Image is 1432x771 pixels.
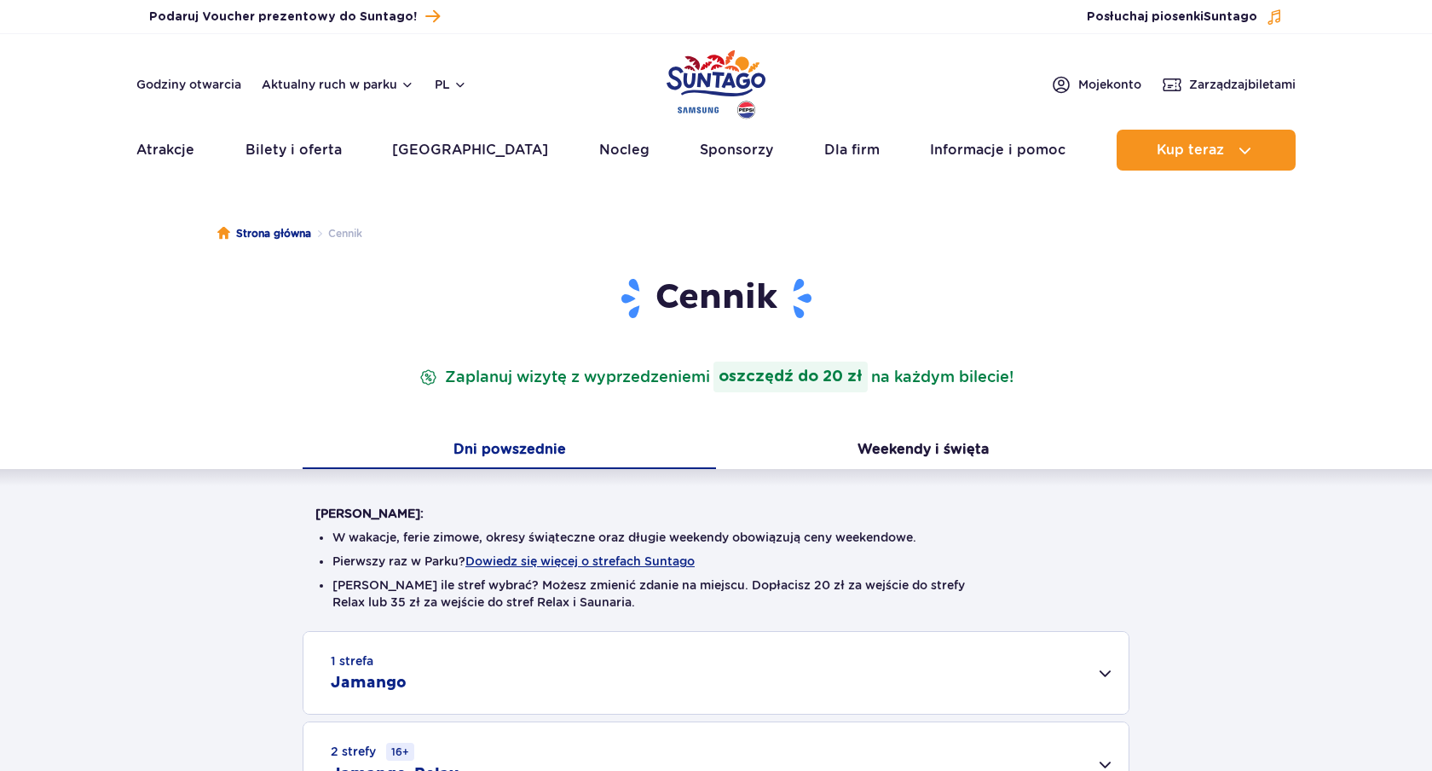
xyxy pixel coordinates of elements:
a: Atrakcje [136,130,194,171]
a: Zarządzajbiletami [1162,74,1296,95]
strong: [PERSON_NAME]: [315,507,424,520]
span: Suntago [1204,11,1257,23]
span: Zarządzaj biletami [1189,76,1296,93]
a: Nocleg [599,130,650,171]
a: Dla firm [824,130,880,171]
small: 16+ [386,743,414,761]
a: Mojekonto [1051,74,1141,95]
button: Aktualny ruch w parku [262,78,414,91]
li: Pierwszy raz w Parku? [332,553,1100,570]
button: Weekendy i święta [716,433,1129,469]
h1: Cennik [315,276,1117,321]
p: Zaplanuj wizytę z wyprzedzeniem na każdym bilecie! [416,362,1017,392]
strong: oszczędź do 20 zł [713,362,868,392]
h2: Jamango [331,673,407,693]
li: W wakacje, ferie zimowe, okresy świąteczne oraz długie weekendy obowiązują ceny weekendowe. [332,529,1100,546]
span: Kup teraz [1157,142,1224,158]
button: Dni powszednie [303,433,716,469]
span: Podaruj Voucher prezentowy do Suntago! [149,9,417,26]
a: Podaruj Voucher prezentowy do Suntago! [149,5,440,28]
button: Kup teraz [1117,130,1296,171]
a: [GEOGRAPHIC_DATA] [392,130,548,171]
a: Godziny otwarcia [136,76,241,93]
li: [PERSON_NAME] ile stref wybrać? Możesz zmienić zdanie na miejscu. Dopłacisz 20 zł za wejście do s... [332,577,1100,611]
a: Sponsorzy [700,130,773,171]
button: Dowiedz się więcej o strefach Suntago [465,554,695,568]
small: 1 strefa [331,652,373,670]
span: Posłuchaj piosenki [1087,9,1257,26]
a: Park of Poland [667,43,765,121]
a: Strona główna [217,225,311,242]
a: Bilety i oferta [245,130,342,171]
small: 2 strefy [331,743,414,761]
a: Informacje i pomoc [930,130,1065,171]
li: Cennik [311,225,362,242]
button: Posłuchaj piosenkiSuntago [1087,9,1283,26]
button: pl [435,76,467,93]
span: Moje konto [1078,76,1141,93]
